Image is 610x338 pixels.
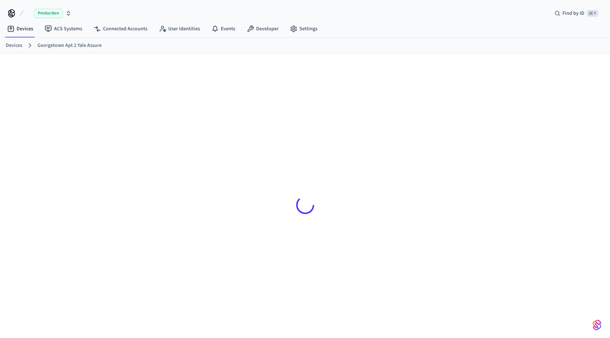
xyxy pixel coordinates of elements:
div: Find by ID⌘ K [549,7,604,20]
a: Events [206,22,241,35]
span: ⌘ K [587,10,598,17]
span: Production [34,9,63,18]
a: ACS Systems [39,22,88,35]
a: User Identities [153,22,206,35]
a: Devices [6,42,22,49]
a: Developer [241,22,284,35]
a: Georgetown Apt 2 Yale Assure [37,42,102,49]
a: Devices [1,22,39,35]
a: Connected Accounts [88,22,153,35]
span: Find by ID [562,10,584,17]
img: SeamLogoGradient.69752ec5.svg [593,319,601,331]
a: Settings [284,22,323,35]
